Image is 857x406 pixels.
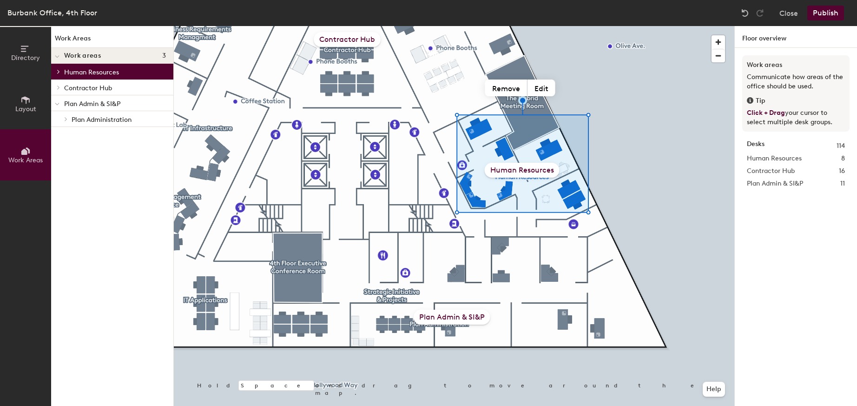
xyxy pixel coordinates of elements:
span: Plan Administration [72,116,132,124]
span: Work Areas [8,156,43,164]
span: 11 [840,179,845,189]
span: Click + Drag [747,109,785,117]
p: Contractor Hub [64,81,166,93]
span: Layout [15,105,36,113]
button: Publish [807,6,844,20]
div: Burbank Office, 4th Floor [7,7,97,19]
div: Human Resources [485,163,560,178]
span: 114 [837,141,845,151]
strong: Desks [747,141,765,151]
button: Edit [527,80,555,96]
p: Plan Admin & SI&P [64,97,166,109]
span: 8 [841,153,845,164]
span: Contractor Hub [747,166,795,176]
h1: Floor overview [735,26,857,48]
p: Human Resources [64,66,166,78]
div: Contractor Hub [314,32,381,47]
div: Plan Admin & SI&P [414,310,490,325]
span: Directory [11,54,40,62]
h3: Work areas [747,60,845,70]
button: Close [779,6,798,20]
img: Undo [740,8,750,18]
span: Human Resources [747,153,802,164]
span: Plan Admin & SI&P [747,179,803,189]
div: Tip [747,96,845,106]
button: Remove [485,80,527,96]
span: 16 [839,166,845,176]
span: Work areas [64,52,101,60]
p: your cursor to select multiple desk groups. [747,108,845,127]
span: 3 [162,52,166,60]
button: Help [703,382,725,397]
img: Redo [755,8,765,18]
p: Communicate how areas of the office should be used. [747,73,845,91]
h1: Work Areas [51,33,173,48]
